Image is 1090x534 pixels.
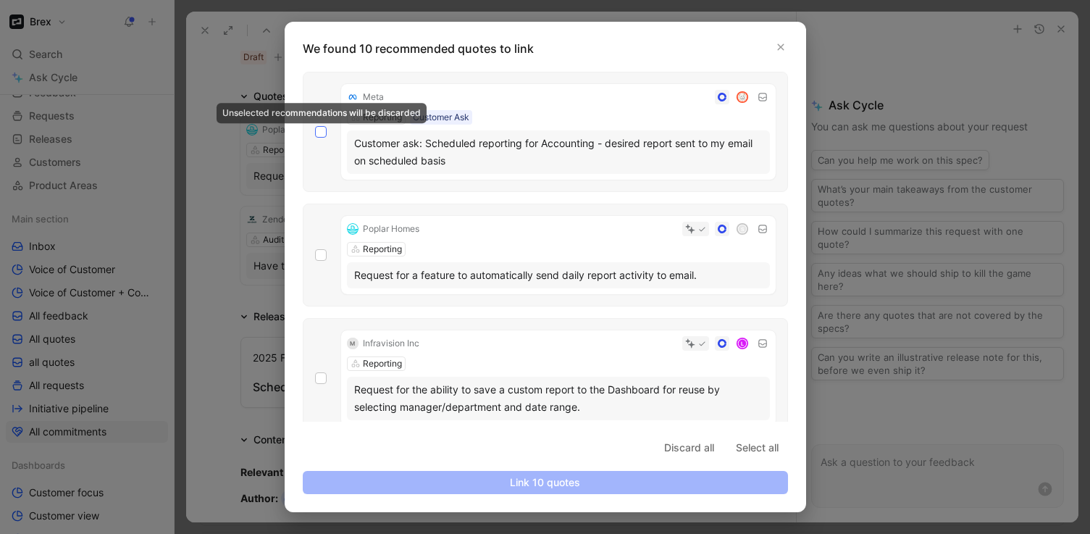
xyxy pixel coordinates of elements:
img: logo [347,91,359,103]
div: Poplar Homes [363,222,419,236]
div: Meta [363,90,384,104]
p: We found 10 recommended quotes to link [303,40,797,57]
div: Infravision Inc [363,336,419,351]
span: Select all [736,439,779,456]
button: Discard all [655,436,724,459]
div: L [737,339,747,349]
img: avatar [737,93,747,102]
div: Request for a feature to automatically send daily report activity to email. [354,267,763,284]
div: M [347,338,359,349]
img: logo [347,223,359,235]
div: Request for the ability to save a custom report to the Dashboard for reuse by selecting manager/d... [354,381,763,416]
button: Select all [726,436,788,459]
span: Discard all [664,439,714,456]
div: Customer ask: Scheduled reporting for Accounting - desired report sent to my email on scheduled b... [354,135,763,170]
div: S [737,225,747,234]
